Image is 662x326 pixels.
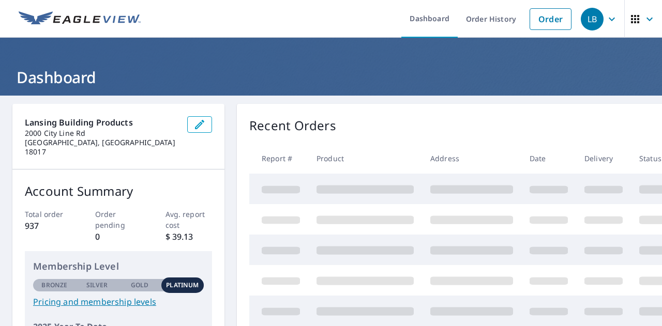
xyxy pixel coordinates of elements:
[19,11,141,27] img: EV Logo
[33,259,204,273] p: Membership Level
[521,143,576,174] th: Date
[33,296,204,308] a: Pricing and membership levels
[25,220,72,232] p: 937
[249,143,308,174] th: Report #
[25,138,179,157] p: [GEOGRAPHIC_DATA], [GEOGRAPHIC_DATA] 18017
[25,209,72,220] p: Total order
[12,67,650,88] h1: Dashboard
[95,209,142,230] p: Order pending
[131,281,148,290] p: Gold
[308,143,422,174] th: Product
[422,143,521,174] th: Address
[165,209,213,230] p: Avg. report cost
[165,230,213,243] p: $ 39.13
[166,281,199,290] p: Platinum
[41,281,67,290] p: Bronze
[86,281,108,290] p: Silver
[25,129,179,138] p: 2000 City Line Rd
[249,116,336,135] p: Recent Orders
[25,116,179,129] p: Lansing Building Products
[530,8,571,30] a: Order
[576,143,631,174] th: Delivery
[581,8,604,30] div: LB
[95,230,142,243] p: 0
[25,182,212,200] p: Account Summary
